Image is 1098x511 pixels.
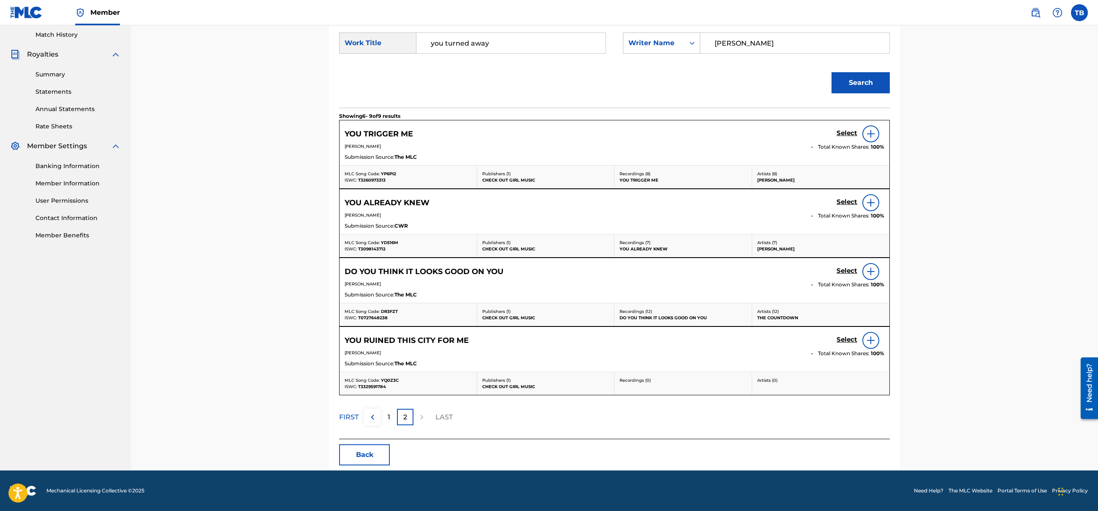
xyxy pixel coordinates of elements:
[482,246,609,252] p: CHECK OUT GIRL MUSIC
[403,412,407,422] p: 2
[757,377,885,383] p: Artists ( 0 )
[345,198,429,208] h5: YOU ALREADY KNEW
[358,315,388,321] span: T0727648238
[345,177,357,183] span: ISWC:
[35,30,121,39] a: Match History
[757,239,885,246] p: Artists ( 7 )
[35,162,121,171] a: Banking Information
[345,267,503,277] h5: DO YOU THINK IT LOOKS GOOD ON YOU
[628,38,679,48] div: Writer Name
[866,198,876,208] img: info
[345,153,394,161] span: Submission Source:
[1049,4,1066,21] div: Help
[35,196,121,205] a: User Permissions
[866,266,876,277] img: info
[35,87,121,96] a: Statements
[482,239,609,246] p: Publishers ( 1 )
[757,177,885,183] p: [PERSON_NAME]
[10,486,36,496] img: logo
[358,384,386,389] span: T3329591784
[818,143,871,151] span: Total Known Shares:
[949,487,992,495] a: The MLC Website
[345,309,380,314] span: MLC Song Code:
[832,72,890,93] button: Search
[358,177,386,183] span: T3260973313
[345,291,394,299] span: Submission Source:
[394,222,408,230] span: CWR
[866,129,876,139] img: info
[27,141,87,151] span: Member Settings
[394,291,417,299] span: The MLC
[345,240,380,245] span: MLC Song Code:
[345,360,394,367] span: Submission Source:
[914,487,943,495] a: Need Help?
[482,383,609,390] p: CHECK OUT GIRL MUSIC
[358,246,386,252] span: T3098143712
[435,412,453,422] p: LAST
[345,350,381,356] span: [PERSON_NAME]
[345,222,394,230] span: Submission Source:
[345,378,380,383] span: MLC Song Code:
[997,487,1047,495] a: Portal Terms of Use
[871,281,884,288] span: 100 %
[757,171,885,177] p: Artists ( 8 )
[482,171,609,177] p: Publishers ( 1 )
[345,129,413,139] h5: YOU TRIGGER ME
[339,112,400,120] p: Showing 6 - 9 of 9 results
[482,315,609,321] p: CHECK OUT GIRL MUSIC
[381,240,398,245] span: YD516M
[345,212,381,218] span: [PERSON_NAME]
[818,212,871,220] span: Total Known Shares:
[367,412,378,422] img: left
[620,377,747,383] p: Recordings ( 0 )
[111,49,121,60] img: expand
[10,49,20,60] img: Royalties
[1052,8,1063,18] img: help
[1074,354,1098,422] iframe: Resource Center
[837,267,857,275] h5: Select
[35,231,121,240] a: Member Benefits
[1052,487,1088,495] a: Privacy Policy
[866,335,876,345] img: info
[35,214,121,223] a: Contact Information
[620,177,747,183] p: YOU TRIGGER ME
[620,246,747,252] p: YOU ALREADY KNEW
[394,153,417,161] span: The MLC
[339,412,359,422] p: FIRST
[818,281,871,288] span: Total Known Shares:
[46,487,144,495] span: Mechanical Licensing Collective © 2025
[394,360,417,367] span: The MLC
[345,281,381,287] span: [PERSON_NAME]
[1056,470,1098,511] iframe: Chat Widget
[620,239,747,246] p: Recordings ( 7 )
[345,144,381,149] span: [PERSON_NAME]
[482,377,609,383] p: Publishers ( 1 )
[757,315,885,321] p: THE COUNTDOWN
[757,246,885,252] p: [PERSON_NAME]
[482,177,609,183] p: CHECK OUT GIRL MUSIC
[620,308,747,315] p: Recordings ( 12 )
[818,350,871,357] span: Total Known Shares:
[871,143,884,151] span: 100 %
[381,309,398,314] span: DR3FZT
[1027,4,1044,21] a: Public Search
[381,378,399,383] span: YQ0Z3C
[482,308,609,315] p: Publishers ( 1 )
[345,336,469,345] h5: YOU RUINED THIS CITY FOR ME
[381,171,396,177] span: YP6PI2
[345,246,357,252] span: ISWC:
[339,22,890,108] form: Search Form
[837,129,857,137] h5: Select
[75,8,85,18] img: Top Rightsholder
[1030,8,1041,18] img: search
[35,70,121,79] a: Summary
[871,212,884,220] span: 100 %
[35,179,121,188] a: Member Information
[388,412,390,422] p: 1
[35,122,121,131] a: Rate Sheets
[27,49,58,60] span: Royalties
[90,8,120,17] span: Member
[345,315,357,321] span: ISWC:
